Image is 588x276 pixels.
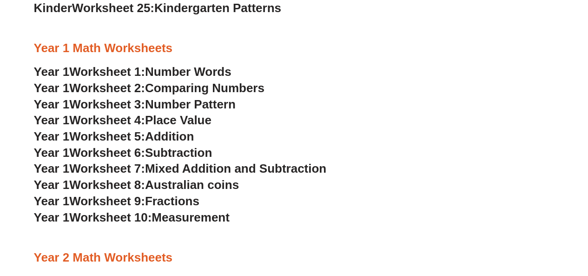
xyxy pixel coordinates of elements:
span: Kinder [34,1,72,15]
span: Worksheet 2: [69,81,145,95]
span: Worksheet 5: [69,129,145,143]
span: Worksheet 7: [69,162,145,175]
a: Year 1Worksheet 5:Addition [34,129,194,143]
span: Worksheet 9: [69,194,145,208]
iframe: Chat Widget [433,171,588,276]
a: Year 1Worksheet 3:Number Pattern [34,97,236,111]
span: Number Words [145,65,231,79]
span: Australian coins [145,177,239,191]
span: Place Value [145,113,211,127]
a: Year 1Worksheet 10:Measurement [34,210,230,224]
span: Worksheet 3: [69,97,145,111]
span: Worksheet 10: [69,210,152,224]
span: Worksheet 6: [69,146,145,160]
span: Number Pattern [145,97,236,111]
h3: Year 2 Math Worksheets [34,249,555,265]
span: Comparing Numbers [145,81,264,95]
a: Year 1Worksheet 8:Australian coins [34,177,239,191]
a: Year 1Worksheet 1:Number Words [34,65,231,79]
span: Subtraction [145,146,212,160]
span: Addition [145,129,194,143]
h3: Year 1 Math Worksheets [34,40,555,56]
span: Measurement [152,210,230,224]
a: Year 1Worksheet 6:Subtraction [34,146,212,160]
a: Year 1Worksheet 4:Place Value [34,113,211,127]
a: Year 1Worksheet 7:Mixed Addition and Subtraction [34,162,327,175]
span: Worksheet 25: [72,1,154,15]
a: Year 1Worksheet 2:Comparing Numbers [34,81,264,95]
span: Kindergarten Patterns [154,1,281,15]
a: Year 1Worksheet 9:Fractions [34,194,199,208]
span: Worksheet 8: [69,177,145,191]
span: Worksheet 4: [69,113,145,127]
span: Fractions [145,194,199,208]
span: Worksheet 1: [69,65,145,79]
span: Mixed Addition and Subtraction [145,162,326,175]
